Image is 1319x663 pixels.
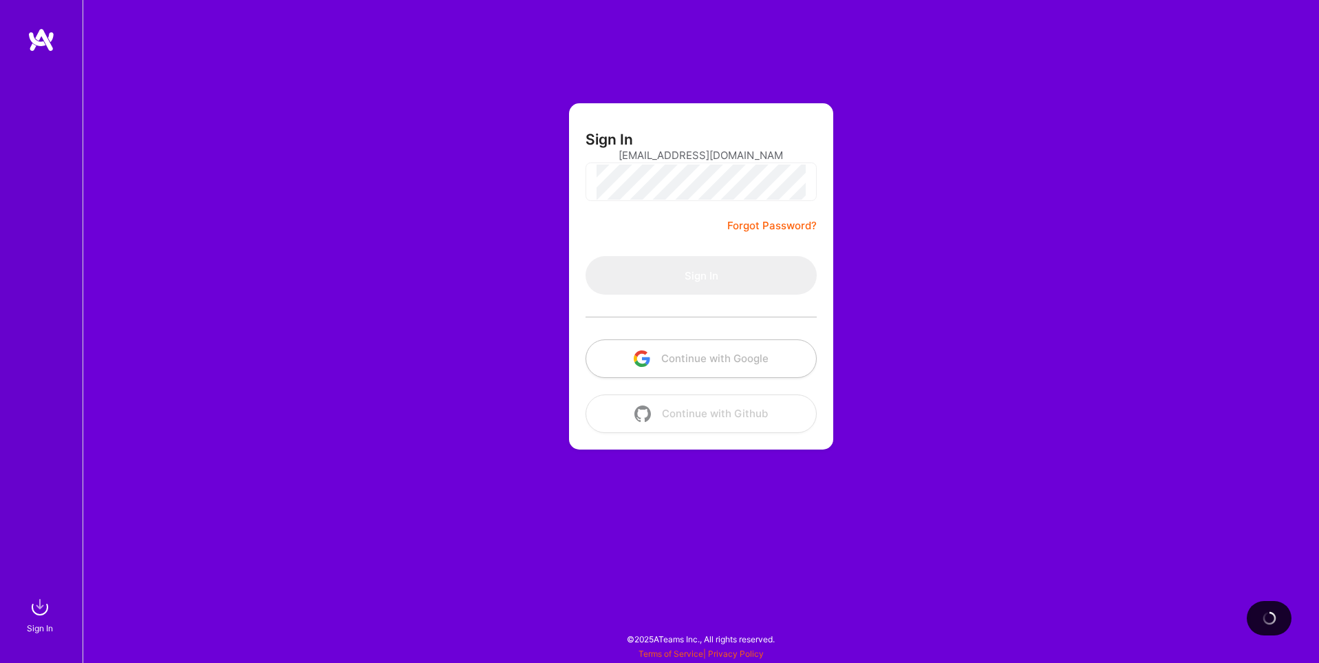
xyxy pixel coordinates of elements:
[83,622,1319,656] div: © 2025 ATeams Inc., All rights reserved.
[639,649,764,659] span: |
[586,339,817,378] button: Continue with Google
[727,218,817,234] a: Forgot Password?
[634,350,650,367] img: icon
[26,593,54,621] img: sign in
[586,256,817,295] button: Sign In
[1263,611,1276,625] img: loading
[27,621,53,635] div: Sign In
[28,28,55,52] img: logo
[586,131,633,148] h3: Sign In
[639,649,703,659] a: Terms of Service
[586,394,817,433] button: Continue with Github
[708,649,764,659] a: Privacy Policy
[619,138,784,173] input: Email...
[634,406,651,422] img: icon
[29,593,54,635] a: sign inSign In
